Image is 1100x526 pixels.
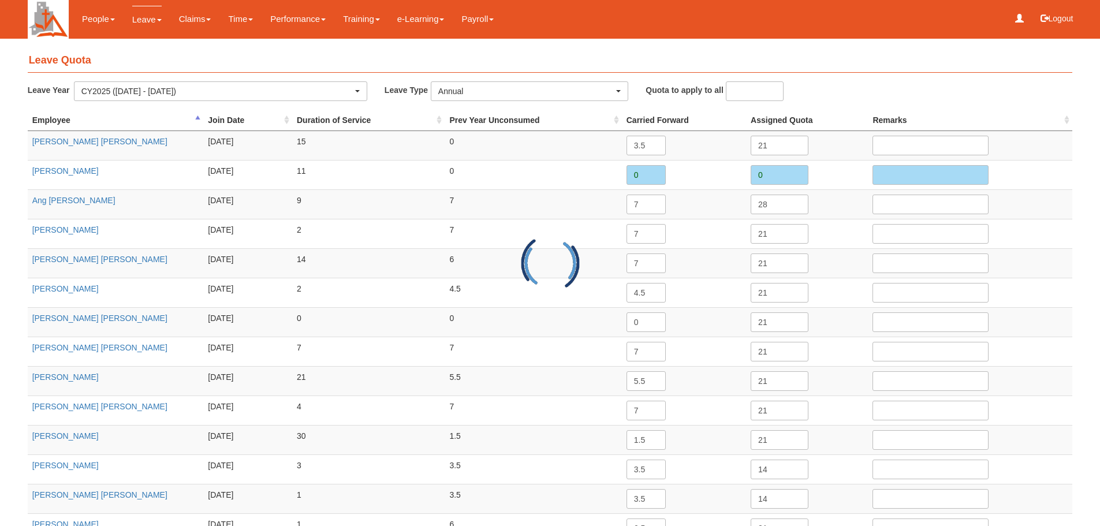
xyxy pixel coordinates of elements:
[203,130,292,160] td: [DATE]
[32,431,99,441] a: [PERSON_NAME]
[74,81,367,101] button: CY2025 ([DATE] - [DATE])
[622,110,746,131] th: Carried Forward
[292,110,445,131] th: Duration of Service : activate to sort column ascending
[292,219,445,248] td: 2
[445,484,621,513] td: 3.5
[445,189,621,219] td: 7
[445,425,621,454] td: 1.5
[1032,5,1082,32] button: Logout
[270,6,326,32] a: Performance
[179,6,211,32] a: Claims
[646,81,724,98] label: Quota to apply to all
[203,366,292,396] td: [DATE]
[32,255,167,264] a: [PERSON_NAME] [PERSON_NAME]
[292,307,445,337] td: 0
[32,490,167,499] a: [PERSON_NAME] [PERSON_NAME]
[445,248,621,278] td: 6
[445,307,621,337] td: 0
[203,189,292,219] td: [DATE]
[203,396,292,425] td: [DATE]
[292,337,445,366] td: 7
[32,343,167,352] a: [PERSON_NAME] [PERSON_NAME]
[292,454,445,484] td: 3
[292,278,445,307] td: 2
[292,396,445,425] td: 4
[461,6,494,32] a: Payroll
[292,130,445,160] td: 15
[203,278,292,307] td: [DATE]
[292,160,445,189] td: 11
[203,110,292,131] th: Join Date : activate to sort column ascending
[28,81,74,98] label: Leave Year
[343,6,380,32] a: Training
[132,6,162,33] a: Leave
[203,425,292,454] td: [DATE]
[203,454,292,484] td: [DATE]
[203,307,292,337] td: [DATE]
[431,81,628,101] button: Annual
[445,160,621,189] td: 0
[203,337,292,366] td: [DATE]
[292,248,445,278] td: 14
[203,484,292,513] td: [DATE]
[445,337,621,366] td: 7
[445,130,621,160] td: 0
[28,110,204,131] th: Employee : activate to sort column descending
[746,110,868,131] th: Assigned Quota
[32,314,167,323] a: [PERSON_NAME] [PERSON_NAME]
[292,366,445,396] td: 21
[292,189,445,219] td: 9
[397,6,445,32] a: e-Learning
[32,372,99,382] a: [PERSON_NAME]
[292,484,445,513] td: 1
[32,196,115,205] a: Ang [PERSON_NAME]
[385,81,431,98] label: Leave Type
[868,110,1072,131] th: Remarks : activate to sort column ascending
[203,219,292,248] td: [DATE]
[32,137,167,146] a: [PERSON_NAME] [PERSON_NAME]
[32,461,99,470] a: [PERSON_NAME]
[203,248,292,278] td: [DATE]
[32,402,167,411] a: [PERSON_NAME] [PERSON_NAME]
[28,49,1073,73] h4: Leave Quota
[32,166,99,176] a: [PERSON_NAME]
[445,366,621,396] td: 5.5
[445,219,621,248] td: 7
[32,284,99,293] a: [PERSON_NAME]
[81,85,353,97] div: CY2025 ([DATE] - [DATE])
[445,454,621,484] td: 3.5
[203,160,292,189] td: [DATE]
[292,425,445,454] td: 30
[82,6,115,32] a: People
[445,110,621,131] th: Prev Year Unconsumed : activate to sort column ascending
[445,396,621,425] td: 7
[32,225,99,234] a: [PERSON_NAME]
[438,85,614,97] div: Annual
[445,278,621,307] td: 4.5
[228,6,253,32] a: Time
